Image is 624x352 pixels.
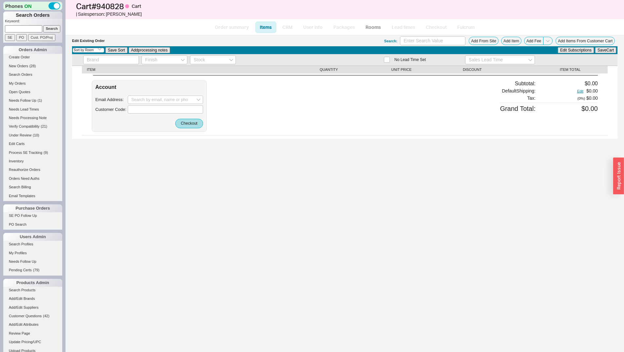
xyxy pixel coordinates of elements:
a: Order summary [210,21,254,33]
input: No Lead Time Set [384,57,390,63]
button: Add Items From Customer Cart [556,37,615,45]
a: SE PO Follow Up [3,212,62,219]
span: Add Fee [526,39,541,43]
span: ( 0 %) [577,96,585,100]
span: Needs Follow Up [9,259,36,263]
input: Stock [190,55,236,64]
a: Search Profiles [3,241,62,248]
a: Reauthorize Orders [3,166,62,173]
span: ( 10 ) [33,133,39,137]
button: Edit Subscriptions [558,47,594,53]
span: Add Items From Customer Cart [558,39,613,43]
div: Email Address: [95,97,126,102]
a: New Orders(28) [3,63,62,70]
span: ( 28 ) [29,64,36,68]
button: Addprocessing notes [129,47,170,53]
div: ITEM TOTAL [535,68,606,72]
span: ON [24,3,32,10]
a: My Orders [3,80,62,87]
span: Add Item [503,39,519,43]
a: Fulcrum [453,21,480,33]
a: Edit Carts [3,140,62,147]
svg: open menu [181,59,185,61]
button: Save Sort [105,47,127,53]
a: Create Order [3,54,62,61]
a: Add/Edit Suppliers [3,304,62,311]
h1: Search Orders [3,11,62,19]
a: My Profiles [3,250,62,257]
a: Inventory [3,158,62,165]
div: Account [95,84,203,90]
a: Review Page [3,330,62,337]
a: Pending Certs(79) [3,267,62,274]
div: QUANTITY [320,68,391,72]
button: Add From Site [469,37,499,45]
span: Add From Site [471,39,496,43]
div: UNIT PRICE [391,68,463,72]
div: DISCOUNT [463,68,535,72]
span: ( 9 ) [44,151,48,155]
a: Verify Compatibility(21) [3,123,62,130]
div: $0.00 [549,88,598,94]
a: Email Templates [3,193,62,199]
a: Rooms [361,21,386,33]
input: Sales Lead Time [465,55,535,64]
span: ( 21 ) [41,124,47,128]
span: Pending Certs [9,268,32,272]
input: Finish [142,55,187,64]
a: Needs Lead Times [3,106,62,113]
p: Keyword: [5,19,62,25]
span: $0.00 [586,95,598,101]
a: Packages [329,21,360,33]
a: Needs Follow Up(1) [3,97,62,104]
button: Edit [575,89,585,93]
input: PO [16,34,27,41]
span: ( 42 ) [43,314,49,318]
div: Orders Admin [3,46,62,54]
a: Needs Processing Note [3,114,62,121]
button: Add Item [501,37,521,45]
div: Products Admin [3,279,62,287]
span: No Lead Time Set [394,57,426,62]
div: Grand Total: [500,105,536,113]
a: Open Quotes [3,89,62,95]
div: Tax : [500,95,536,101]
a: Checkout [421,21,451,33]
div: | Salesperson: [PERSON_NAME] [76,11,319,17]
span: Checkout [181,121,198,126]
input: Search by email, name or phone [128,95,203,104]
div: Users Admin [3,233,62,241]
span: Cart [132,3,141,9]
a: Update Pricing/UPC [3,339,62,345]
button: Add Fee [524,37,543,45]
svg: open menu [229,59,233,61]
div: $0.00 [549,105,598,113]
input: Brand [83,55,139,64]
span: ( 1 ) [38,98,42,102]
div: Subtotal: [500,80,536,87]
a: Items [255,21,276,33]
div: Default Shipping: [500,88,536,94]
div: Edit Existing Order [72,39,105,43]
span: ( 79 ) [33,268,40,272]
span: Under Review [9,133,31,137]
div: Search: [384,39,397,43]
h1: Cart # 940828 [76,2,319,11]
a: Needs Follow Up [3,258,62,265]
span: Customer Questions [9,314,42,318]
div: ITEM [87,68,320,72]
a: Under Review(10) [3,132,62,139]
button: Checkout [175,119,203,128]
a: User info [298,21,328,33]
div: Phones [3,2,62,10]
span: Needs Processing Note [9,116,47,120]
svg: open menu [197,98,200,101]
a: CRM [278,21,297,33]
input: Enter Search Value [400,36,465,45]
span: Verify Compatibility [9,124,40,128]
div: Customer Code: [95,107,126,112]
input: Search [43,25,61,32]
div: Purchase Orders [3,204,62,212]
a: Add/Edit Attributes [3,321,62,328]
input: Cust. PO/Proj [28,34,55,41]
